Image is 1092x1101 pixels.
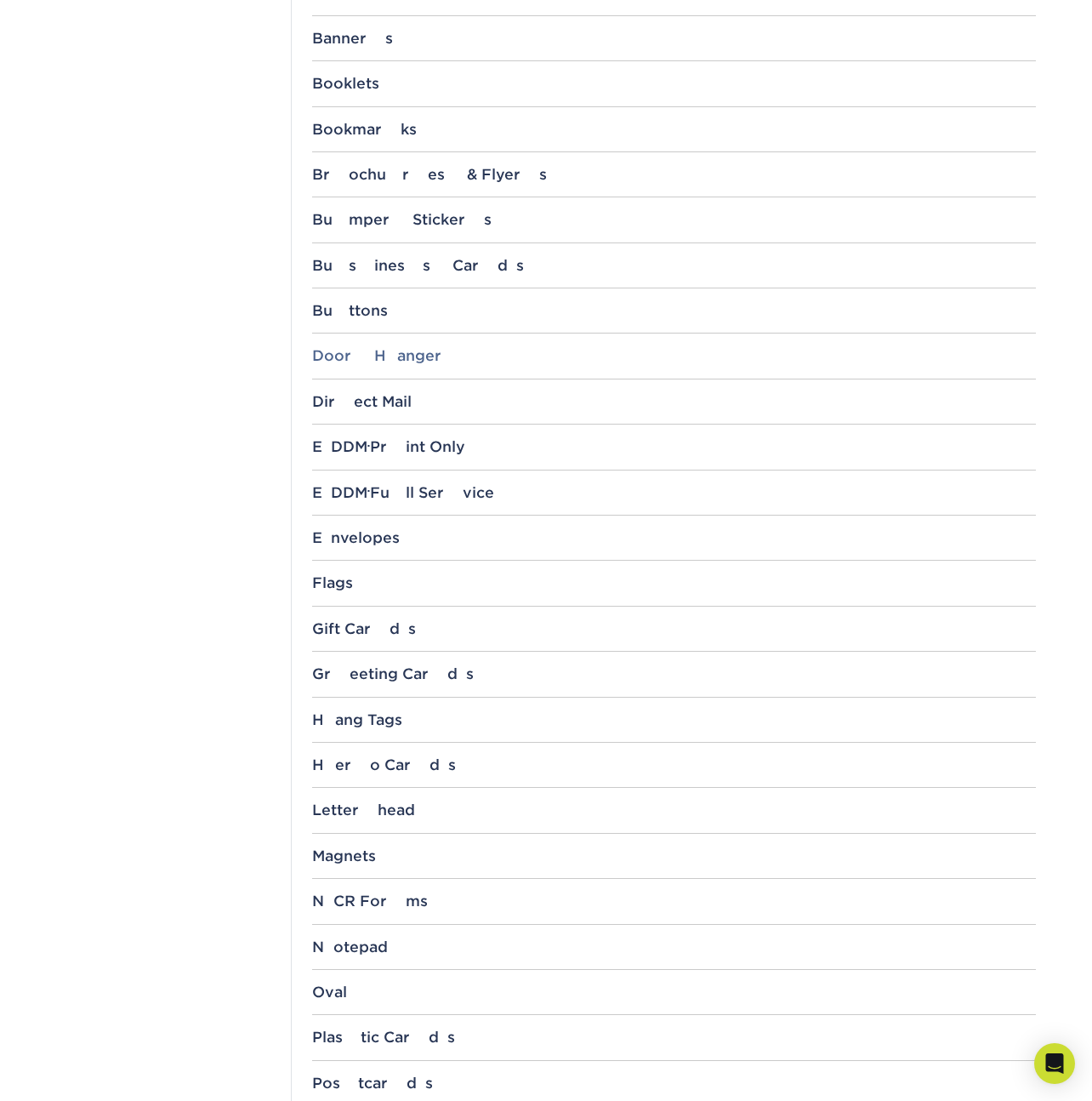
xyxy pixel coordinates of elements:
div: Notepad [312,938,1036,956]
div: Buttons [312,302,1036,319]
div: Hang Tags [312,711,1036,728]
small: ® [367,443,370,451]
div: Magnets [312,847,1036,864]
div: Banners [312,30,1036,47]
div: Bumper Stickers [312,211,1036,228]
div: Letterhead [312,802,1036,819]
div: Hero Cards [312,756,1036,773]
div: Flags [312,574,1036,591]
div: Postcards [312,1075,1036,1092]
div: NCR Forms [312,893,1036,910]
div: Door Hanger [312,347,1036,364]
div: Greeting Cards [312,665,1036,682]
div: EDDM Print Only [312,438,1036,455]
div: Direct Mail [312,393,1036,410]
small: ® [367,488,370,496]
div: Envelopes [312,529,1036,546]
div: EDDM Full Service [312,484,1036,501]
div: Booklets [312,75,1036,92]
div: Gift Cards [312,620,1036,637]
div: Plastic Cards [312,1029,1036,1046]
div: Open Intercom Messenger [1034,1043,1075,1084]
div: Bookmarks [312,121,1036,138]
div: Business Cards [312,257,1036,274]
div: Oval [312,984,1036,1001]
div: Brochures & Flyers [312,166,1036,183]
